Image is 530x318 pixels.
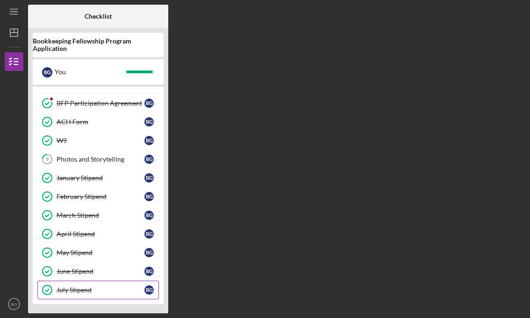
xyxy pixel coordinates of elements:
[57,268,144,275] div: June Stipend
[37,94,159,113] a: BFP Participation AgreementBG
[144,155,154,164] div: B G
[57,212,144,219] div: March Stipend
[144,248,154,257] div: B G
[37,206,159,225] a: March StipendBG
[37,187,159,206] a: February StipendBG
[5,295,23,313] button: BG
[37,225,159,243] a: April StipendBG
[57,155,144,163] div: Photos and Storytelling
[46,156,49,163] tspan: 9
[144,192,154,201] div: B G
[33,37,164,52] b: Bookkeeping Fellowship Program Application
[11,302,17,307] text: BG
[42,67,52,78] div: B G
[57,230,144,238] div: April Stipend
[144,99,154,108] div: B G
[37,169,159,187] a: January StipendBG
[57,193,144,200] div: February Stipend
[57,118,144,126] div: ACH Form
[144,136,154,145] div: B G
[57,137,144,144] div: W9
[144,285,154,295] div: B G
[55,64,126,80] div: You
[57,174,144,182] div: January Stipend
[37,262,159,281] a: June StipendBG
[85,13,112,20] b: Checklist
[57,249,144,256] div: May Stipend
[37,131,159,150] a: W9BG
[144,173,154,183] div: B G
[144,117,154,127] div: B G
[57,286,144,294] div: July Stipend
[144,229,154,239] div: B G
[37,243,159,262] a: May StipendBG
[144,211,154,220] div: B G
[144,267,154,276] div: B G
[57,99,144,107] div: BFP Participation Agreement
[37,113,159,131] a: ACH FormBG
[37,281,159,299] a: July StipendBG
[37,150,159,169] a: 9Photos and StorytellingBG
